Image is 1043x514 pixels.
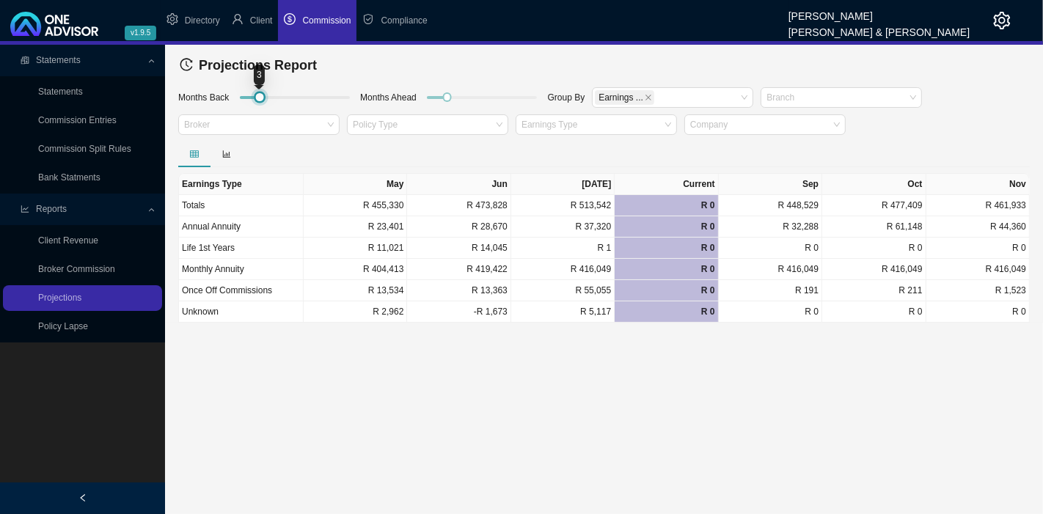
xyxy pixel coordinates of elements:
[511,238,615,259] td: R 1
[179,238,304,259] td: Life 1st Years
[926,216,1030,238] td: R 44,360
[179,259,304,280] td: Monthly Annuity
[199,58,317,73] span: Projections Report
[926,174,1030,195] th: Nov
[599,91,643,104] span: Earnings ...
[993,12,1011,29] span: setting
[254,65,265,85] div: 3
[407,216,510,238] td: R 28,670
[822,280,926,301] td: R 211
[38,235,98,246] a: Client Revenue
[822,195,926,216] td: R 477,409
[822,301,926,323] td: R 0
[788,20,970,36] div: [PERSON_NAME] & [PERSON_NAME]
[615,238,718,259] td: R 0
[21,56,29,65] span: reconciliation
[36,204,67,214] span: Reports
[36,55,81,65] span: Statements
[38,115,117,125] a: Commission Entries
[511,301,615,323] td: R 5,117
[926,259,1030,280] td: R 416,049
[511,174,615,195] th: [DATE]
[10,12,98,36] img: 2df55531c6924b55f21c4cf5d4484680-logo-light.svg
[788,4,970,20] div: [PERSON_NAME]
[38,264,115,274] a: Broker Commission
[719,195,822,216] td: R 448,529
[511,259,615,280] td: R 416,049
[407,301,510,323] td: -R 1,673
[511,216,615,238] td: R 37,320
[822,174,926,195] th: Oct
[185,15,220,26] span: Directory
[719,174,822,195] th: Sep
[615,301,718,323] td: R 0
[926,195,1030,216] td: R 461,933
[407,259,510,280] td: R 419,422
[21,205,29,213] span: line-chart
[304,301,407,323] td: R 2,962
[926,301,1030,323] td: R 0
[179,174,304,195] th: Earnings Type
[822,238,926,259] td: R 0
[38,293,81,303] a: Projections
[719,301,822,323] td: R 0
[926,238,1030,259] td: R 0
[822,259,926,280] td: R 416,049
[926,280,1030,301] td: R 1,523
[38,87,83,97] a: Statements
[222,150,231,158] span: bar-chart
[179,301,304,323] td: Unknown
[407,195,510,216] td: R 473,828
[719,259,822,280] td: R 416,049
[615,195,718,216] td: R 0
[284,13,296,25] span: dollar
[615,280,718,301] td: R 0
[645,94,652,101] span: close
[78,493,87,502] span: left
[250,15,273,26] span: Client
[179,216,304,238] td: Annual Annuity
[719,280,822,301] td: R 191
[304,216,407,238] td: R 23,401
[179,195,304,216] td: Totals
[615,216,718,238] td: R 0
[511,195,615,216] td: R 513,542
[719,238,822,259] td: R 0
[180,58,193,71] span: history
[356,90,420,111] div: Months Ahead
[407,238,510,259] td: R 14,045
[719,216,822,238] td: R 32,288
[302,15,351,26] span: Commission
[304,195,407,216] td: R 455,330
[179,280,304,301] td: Once Off Commissions
[544,90,589,111] div: Group By
[381,15,427,26] span: Compliance
[615,174,718,195] th: Current
[304,174,407,195] th: May
[615,259,718,280] td: R 0
[304,259,407,280] td: R 404,413
[38,172,100,183] a: Bank Statments
[232,13,244,25] span: user
[407,280,510,301] td: R 13,363
[38,321,88,331] a: Policy Lapse
[362,13,374,25] span: safety
[166,13,178,25] span: setting
[407,174,510,195] th: Jun
[125,26,156,40] span: v1.9.5
[304,280,407,301] td: R 13,534
[511,280,615,301] td: R 55,055
[38,144,131,154] a: Commission Split Rules
[304,238,407,259] td: R 11,021
[190,150,199,158] span: table
[175,90,233,111] div: Months Back
[822,216,926,238] td: R 61,148
[595,90,654,105] span: Earnings Type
